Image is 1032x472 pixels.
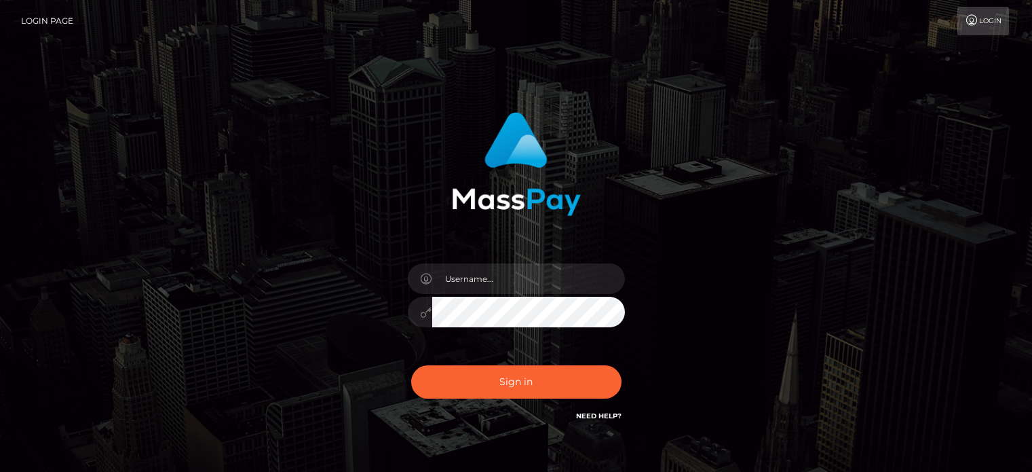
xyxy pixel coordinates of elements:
[21,7,73,35] a: Login Page
[957,7,1009,35] a: Login
[452,112,581,216] img: MassPay Login
[576,412,622,420] a: Need Help?
[411,365,622,399] button: Sign in
[432,264,625,294] input: Username...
